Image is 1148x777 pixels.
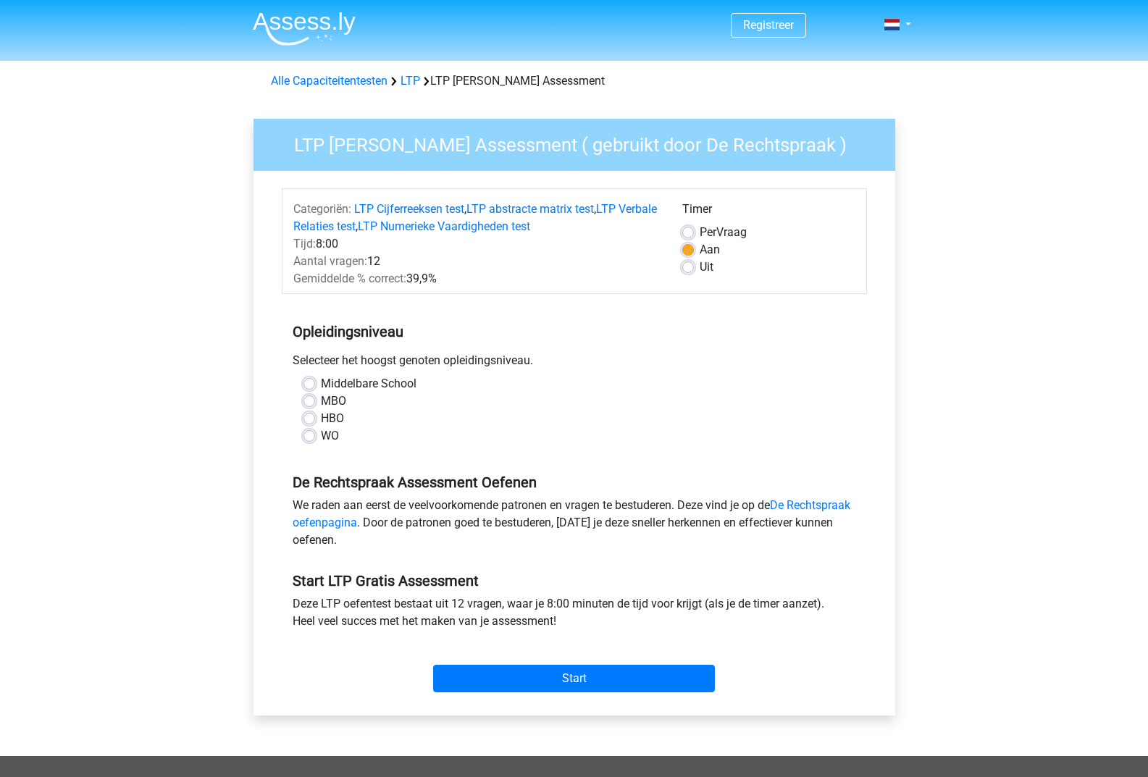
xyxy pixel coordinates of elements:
[321,392,346,410] label: MBO
[282,595,867,636] div: Deze LTP oefentest bestaat uit 12 vragen, waar je 8:00 minuten de tijd voor krijgt (als je de tim...
[354,202,464,216] a: LTP Cijferreeksen test
[282,270,671,287] div: 39,9%
[358,219,530,233] a: LTP Numerieke Vaardigheden test
[321,410,344,427] label: HBO
[271,74,387,88] a: Alle Capaciteitentesten
[253,12,356,46] img: Assessly
[293,474,856,491] h5: De Rechtspraak Assessment Oefenen
[401,74,420,88] a: LTP
[282,235,671,253] div: 8:00
[293,237,316,251] span: Tijd:
[682,201,855,224] div: Timer
[282,201,671,235] div: , , ,
[277,128,884,156] h3: LTP [PERSON_NAME] Assessment ( gebruikt door De Rechtspraak )
[433,665,715,692] input: Start
[466,202,594,216] a: LTP abstracte matrix test
[321,375,416,392] label: Middelbare School
[293,572,856,589] h5: Start LTP Gratis Assessment
[293,498,850,529] a: De Rechtspraak oefenpagina
[293,254,367,268] span: Aantal vragen:
[293,202,351,216] span: Categoriën:
[321,427,339,445] label: WO
[700,225,716,239] span: Per
[282,352,867,375] div: Selecteer het hoogst genoten opleidingsniveau.
[282,253,671,270] div: 12
[700,224,747,241] label: Vraag
[265,72,884,90] div: LTP [PERSON_NAME] Assessment
[293,317,856,346] h5: Opleidingsniveau
[293,272,406,285] span: Gemiddelde % correct:
[700,241,720,259] label: Aan
[743,18,794,32] a: Registreer
[700,259,713,276] label: Uit
[282,497,867,555] div: We raden aan eerst de veelvoorkomende patronen en vragen te bestuderen. Deze vind je op de . Door...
